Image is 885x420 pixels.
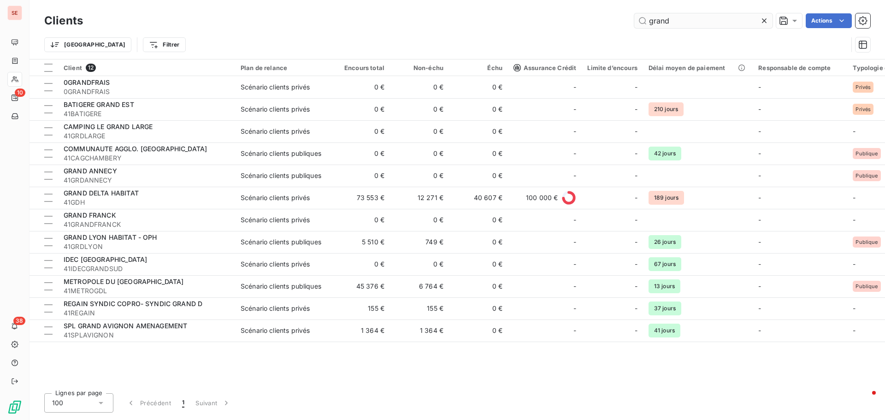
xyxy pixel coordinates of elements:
[241,171,321,180] div: Scénario clients publiques
[390,76,449,98] td: 0 €
[758,304,761,312] span: -
[635,260,637,269] span: -
[758,326,761,334] span: -
[44,37,131,52] button: [GEOGRAPHIC_DATA]
[331,275,390,297] td: 45 376 €
[331,319,390,342] td: 1 364 €
[854,389,876,411] iframe: Intercom live chat
[64,78,110,86] span: 0GRANDFRAIS
[449,187,508,209] td: 40 607 €
[758,194,761,201] span: -
[449,98,508,120] td: 0 €
[635,193,637,202] span: -
[649,279,680,293] span: 13 jours
[7,6,22,20] div: SE
[649,102,684,116] span: 210 jours
[758,260,761,268] span: -
[331,76,390,98] td: 0 €
[64,278,184,285] span: METROPOLE DU [GEOGRAPHIC_DATA]
[64,264,230,273] span: 41IDECGRANDSUD
[449,209,508,231] td: 0 €
[390,231,449,253] td: 749 €
[15,89,25,97] span: 10
[331,165,390,187] td: 0 €
[390,165,449,187] td: 0 €
[390,120,449,142] td: 0 €
[7,400,22,414] img: Logo LeanPay
[331,142,390,165] td: 0 €
[241,83,310,92] div: Scénario clients privés
[331,231,390,253] td: 5 510 €
[390,319,449,342] td: 1 364 €
[758,83,761,91] span: -
[190,393,236,413] button: Suivant
[64,300,202,308] span: REGAIN SYNDIC COPRO- SYNDIC GRAND D
[573,282,576,291] span: -
[64,131,230,141] span: 41GRDLARGE
[64,286,230,296] span: 41METROGDL
[855,173,878,178] span: Publique
[64,322,187,330] span: SPL GRAND AVIGNON AMENAGEMENT
[758,64,842,71] div: Responsable de compte
[573,215,576,225] span: -
[853,194,855,201] span: -
[649,235,681,249] span: 26 jours
[331,98,390,120] td: 0 €
[855,284,878,289] span: Publique
[64,308,230,318] span: 41REGAIN
[635,215,637,225] span: -
[64,87,230,96] span: 0GRANDFRAIS
[635,149,637,158] span: -
[758,127,761,135] span: -
[635,282,637,291] span: -
[573,83,576,92] span: -
[143,37,185,52] button: Filtrer
[64,189,139,197] span: GRAND DELTA HABITAT
[331,297,390,319] td: 155 €
[758,172,761,179] span: -
[454,64,502,71] div: Échu
[331,187,390,209] td: 73 553 €
[182,398,184,408] span: 1
[649,64,747,71] div: Délai moyen de paiement
[390,253,449,275] td: 0 €
[573,237,576,247] span: -
[52,398,63,408] span: 100
[241,237,321,247] div: Scénario clients publiques
[64,331,230,340] span: 41SPLAVIGNON
[13,317,25,325] span: 38
[241,304,310,313] div: Scénario clients privés
[635,127,637,136] span: -
[449,231,508,253] td: 0 €
[649,324,680,337] span: 41 jours
[634,13,773,28] input: Rechercher
[241,64,325,71] div: Plan de relance
[241,127,310,136] div: Scénario clients privés
[241,215,310,225] div: Scénario clients privés
[64,64,82,71] span: Client
[390,187,449,209] td: 12 271 €
[64,255,147,263] span: IDEC [GEOGRAPHIC_DATA]
[635,237,637,247] span: -
[64,198,230,207] span: 41GDH
[64,242,230,251] span: 41GRDLYON
[758,105,761,113] span: -
[573,149,576,158] span: -
[635,83,637,92] span: -
[64,154,230,163] span: 41CAGCHAMBERY
[635,326,637,335] span: -
[573,326,576,335] span: -
[241,326,310,335] div: Scénario clients privés
[64,233,157,241] span: GRAND LYON HABITAT - OPH
[853,326,855,334] span: -
[853,304,855,312] span: -
[449,253,508,275] td: 0 €
[390,142,449,165] td: 0 €
[64,220,230,229] span: 41GRANDFRANCK
[573,105,576,114] span: -
[855,151,878,156] span: Publique
[513,64,576,71] span: Assurance Crédit
[649,302,681,315] span: 37 jours
[390,297,449,319] td: 155 €
[587,64,637,71] div: Limite d’encours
